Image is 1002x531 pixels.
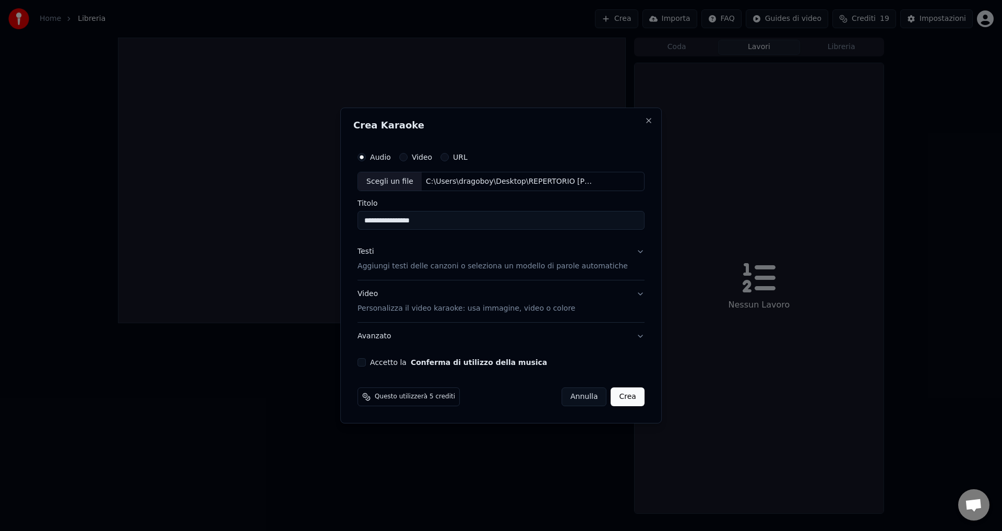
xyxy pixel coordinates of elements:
[611,387,645,406] button: Crea
[357,200,645,207] label: Titolo
[411,359,547,366] button: Accetto la
[357,247,374,257] div: Testi
[357,303,575,314] p: Personalizza il video karaoke: usa immagine, video o colore
[412,154,432,161] label: Video
[357,281,645,323] button: VideoPersonalizza il video karaoke: usa immagine, video o colore
[370,154,391,161] label: Audio
[357,239,645,280] button: TestiAggiungi testi delle canzoni o seleziona un modello di parole automatiche
[357,262,628,272] p: Aggiungi testi delle canzoni o seleziona un modello di parole automatiche
[353,121,649,130] h2: Crea Karaoke
[357,289,575,314] div: Video
[358,172,422,191] div: Scegli un file
[370,359,547,366] label: Accetto la
[562,387,607,406] button: Annulla
[375,393,455,401] span: Questo utilizzerà 5 crediti
[422,176,599,187] div: C:\Users\dragoboy\Desktop\REPERTORIO [PERSON_NAME]\LISCIOOOOOOOOOOO\CABALLERO\BEGUINE CABALLERO.mp3
[453,154,468,161] label: URL
[357,323,645,350] button: Avanzato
